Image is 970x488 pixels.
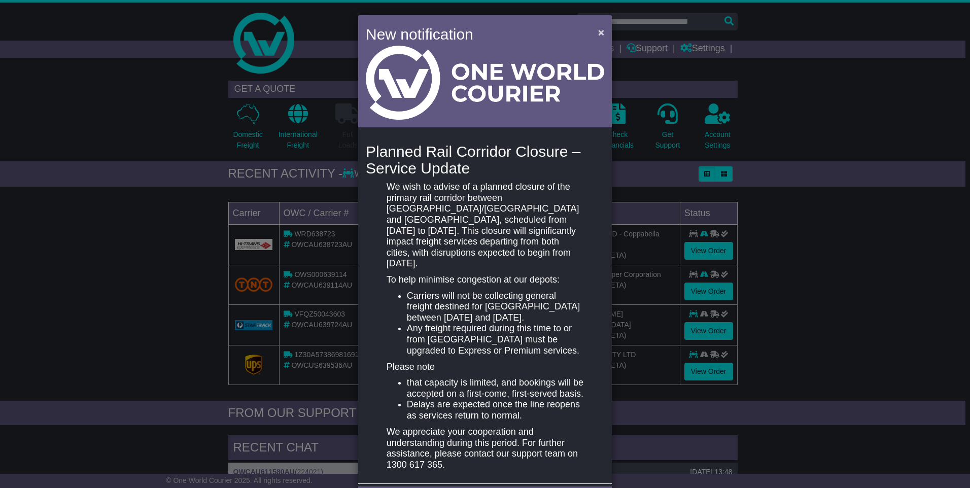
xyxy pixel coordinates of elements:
p: We appreciate your cooperation and understanding during this period. For further assistance, plea... [387,427,583,470]
li: that capacity is limited, and bookings will be accepted on a first-come, first-served basis. [407,377,583,399]
button: Close [593,22,609,43]
h4: Planned Rail Corridor Closure – Service Update [366,143,604,177]
img: Light [366,46,604,120]
li: Carriers will not be collecting general freight destined for [GEOGRAPHIC_DATA] between [DATE] and... [407,291,583,324]
li: Delays are expected once the line reopens as services return to normal. [407,399,583,421]
p: We wish to advise of a planned closure of the primary rail corridor between [GEOGRAPHIC_DATA]/[GE... [387,182,583,269]
li: Any freight required during this time to or from [GEOGRAPHIC_DATA] must be upgraded to Express or... [407,323,583,356]
h4: New notification [366,23,583,46]
span: × [598,26,604,38]
p: To help minimise congestion at our depots: [387,274,583,286]
p: Please note [387,362,583,373]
